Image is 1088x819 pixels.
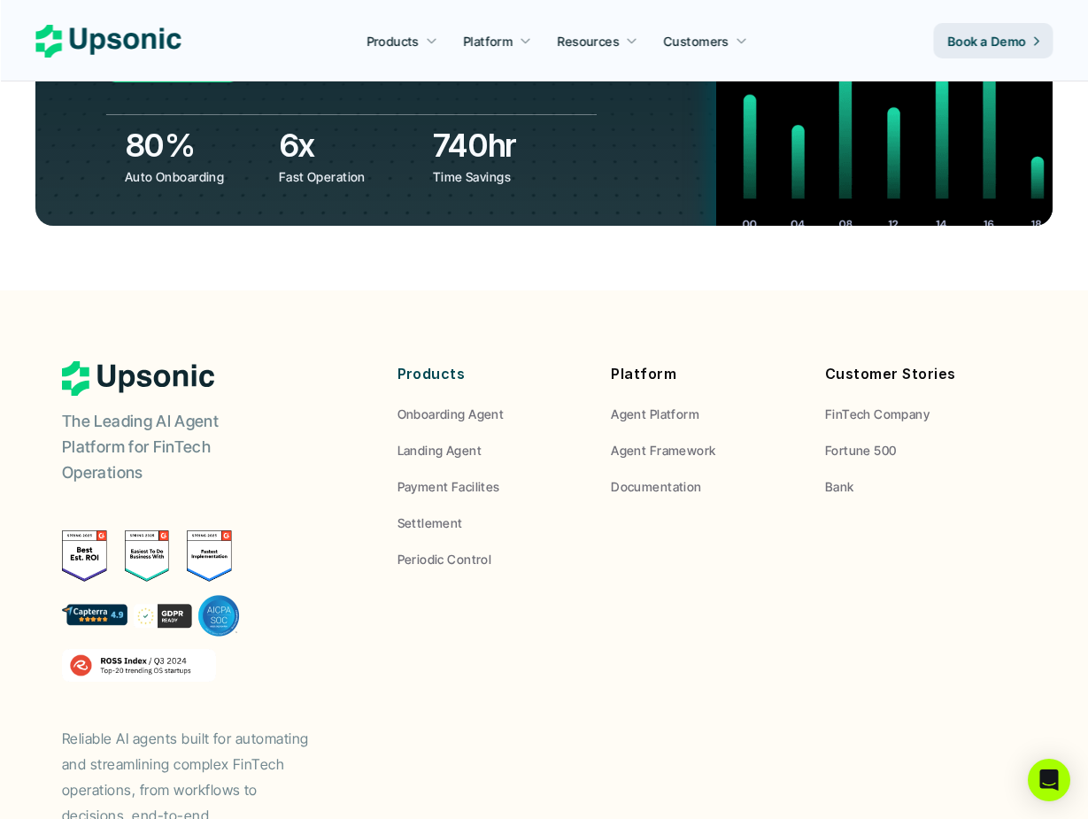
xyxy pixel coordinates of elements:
[397,550,585,568] a: Periodic Control
[947,32,1026,50] p: Book a Demo
[664,32,729,50] p: Customers
[611,477,799,496] a: Documentation
[1028,759,1070,801] div: Open Intercom Messenger
[933,23,1053,58] a: Book a Demo
[611,361,799,387] p: Platform
[397,405,585,423] a: Onboarding Agent
[611,441,715,460] p: Agent Framework
[397,441,585,460] a: Landing Agent
[397,361,585,387] p: Products
[825,477,854,496] p: Bank
[62,409,283,485] p: The Leading AI Agent Platform for FinTech Operations
[356,25,448,57] a: Products
[611,477,701,496] p: Documentation
[397,441,482,460] p: Landing Agent
[825,361,1013,387] p: Customer Stories
[433,123,578,167] h3: 740hr
[397,550,492,568] p: Periodic Control
[558,32,620,50] p: Resources
[825,441,897,460] p: Fortune 500
[611,405,699,423] p: Agent Platform
[279,123,424,167] h3: 6x
[367,32,419,50] p: Products
[463,32,513,50] p: Platform
[397,514,463,532] p: Settlement
[433,167,574,186] p: Time Savings
[397,477,500,496] p: Payment Facilites
[279,167,420,186] p: Fast Operation
[397,405,505,423] p: Onboarding Agent
[397,477,585,496] a: Payment Facilites
[125,167,266,186] p: Auto Onboarding
[125,123,270,167] h3: 80%
[825,405,930,423] p: FinTech Company
[397,514,585,532] a: Settlement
